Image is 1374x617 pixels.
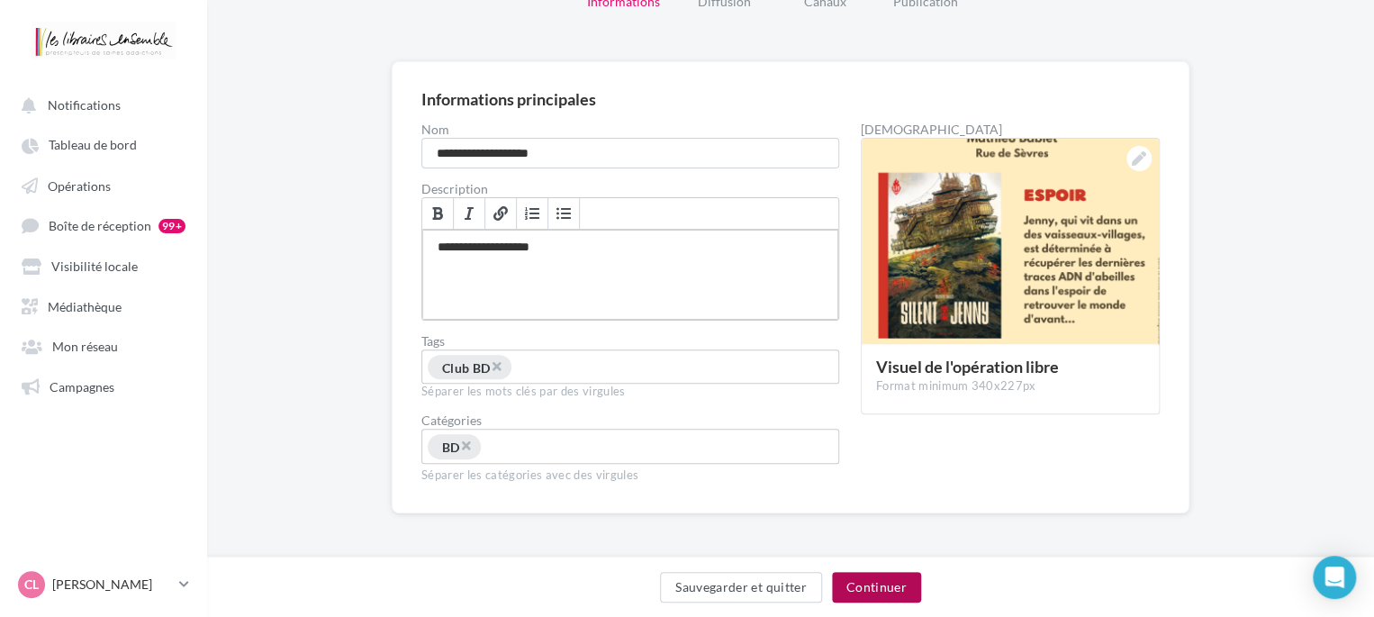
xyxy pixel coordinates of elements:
[48,97,121,113] span: Notifications
[11,128,196,160] a: Tableau de bord
[158,219,185,233] div: 99+
[832,572,921,603] button: Continuer
[421,123,839,136] label: Nom
[48,177,111,193] span: Opérations
[876,358,1144,375] div: Visuel de l'opération libre
[421,349,839,384] div: Permet aux affiliés de trouver l'opération libre plus facilement
[421,464,839,484] div: Séparer les catégories avec des virgules
[422,198,454,229] a: Gras (Ctrl+B)
[876,378,1144,395] div: Format minimum 340x227px
[483,438,617,458] input: Choisissez une catégorie
[548,198,580,229] a: Insérer/Supprimer une liste à puces
[442,440,460,455] span: BD
[442,359,490,375] span: Club BD
[48,298,122,313] span: Médiathèque
[422,230,838,320] div: Permet de préciser les enjeux de la campagne à vos affiliés
[1313,556,1356,599] div: Open Intercom Messenger
[460,437,471,454] span: ×
[454,198,485,229] a: Italique (Ctrl+I)
[49,218,151,233] span: Boîte de réception
[513,358,647,379] input: Permet aux affiliés de trouver l'opération libre plus facilement
[52,576,172,594] p: [PERSON_NAME]
[11,208,196,241] a: Boîte de réception 99+
[52,339,118,354] span: Mon réseau
[51,259,138,274] span: Visibilité locale
[490,358,501,375] span: ×
[11,168,196,201] a: Opérations
[50,378,114,394] span: Campagnes
[421,414,839,427] div: Catégories
[11,329,196,361] a: Mon réseau
[421,429,839,463] div: Choisissez une catégorie
[421,384,839,400] div: Séparer les mots clés par des virgules
[11,289,196,322] a: Médiathèque
[11,369,196,402] a: Campagnes
[485,198,517,229] a: Lien
[421,335,839,348] label: Tags
[517,198,548,229] a: Insérer/Supprimer une liste numérotée
[11,88,189,121] button: Notifications
[49,138,137,153] span: Tableau de bord
[861,123,1160,136] div: [DEMOGRAPHIC_DATA]
[660,572,822,603] button: Sauvegarder et quitter
[421,91,596,107] div: Informations principales
[421,183,839,195] label: Description
[24,576,39,594] span: CL
[11,249,196,281] a: Visibilité locale
[14,567,193,602] a: CL [PERSON_NAME]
